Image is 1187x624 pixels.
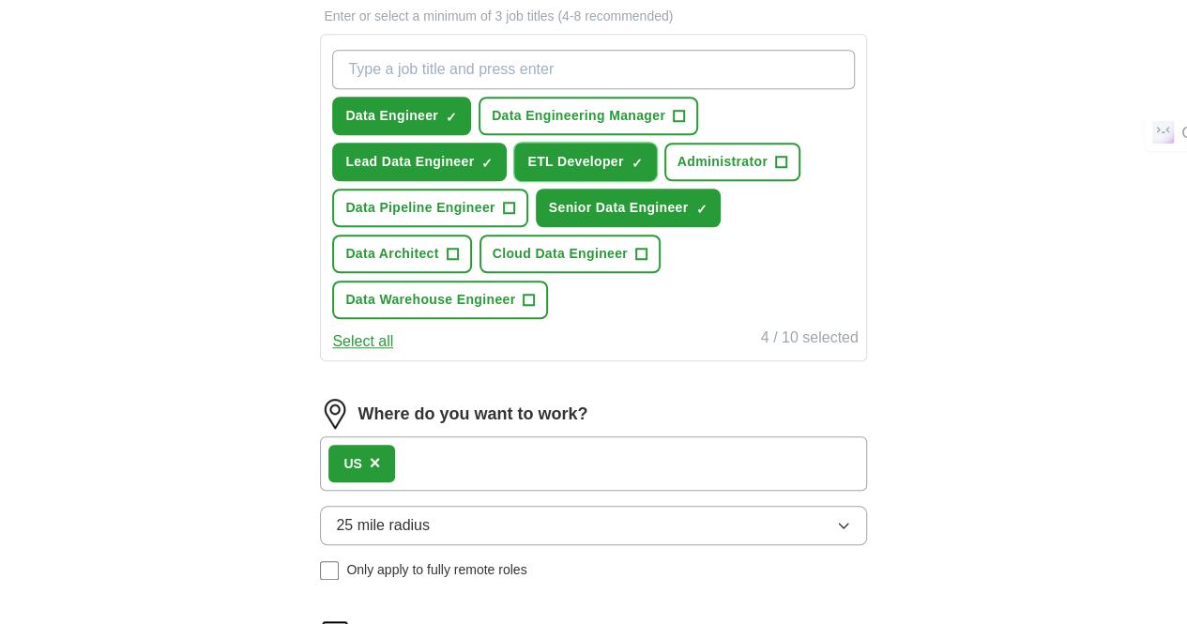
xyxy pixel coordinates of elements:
[332,281,548,319] button: Data Warehouse Engineer
[677,152,768,172] span: Administrator
[549,198,689,218] span: Senior Data Engineer
[370,449,381,478] button: ×
[332,189,527,227] button: Data Pipeline Engineer
[336,514,430,537] span: 25 mile radius
[332,50,854,89] input: Type a job title and press enter
[320,506,866,545] button: 25 mile radius
[492,106,665,126] span: Data Engineering Manager
[320,7,866,26] p: Enter or select a minimum of 3 job titles (4-8 recommended)
[481,156,493,171] span: ✓
[345,198,495,218] span: Data Pipeline Engineer
[446,110,457,125] span: ✓
[479,97,698,135] button: Data Engineering Manager
[346,560,526,580] span: Only apply to fully remote roles
[370,452,381,473] span: ×
[343,454,361,474] div: US
[514,143,656,181] button: ETL Developer✓
[332,143,507,181] button: Lead Data Engineer✓
[695,202,707,217] span: ✓
[320,561,339,580] input: Only apply to fully remote roles
[345,290,515,310] span: Data Warehouse Engineer
[632,156,643,171] span: ✓
[479,235,661,273] button: Cloud Data Engineer
[345,244,438,264] span: Data Architect
[536,189,722,227] button: Senior Data Engineer✓
[761,327,859,353] div: 4 / 10 selected
[320,399,350,429] img: location.png
[345,106,438,126] span: Data Engineer
[493,244,628,264] span: Cloud Data Engineer
[332,235,471,273] button: Data Architect
[358,402,587,427] label: Where do you want to work?
[332,97,471,135] button: Data Engineer✓
[527,152,623,172] span: ETL Developer
[332,330,393,353] button: Select all
[345,152,474,172] span: Lead Data Engineer
[664,143,800,181] button: Administrator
